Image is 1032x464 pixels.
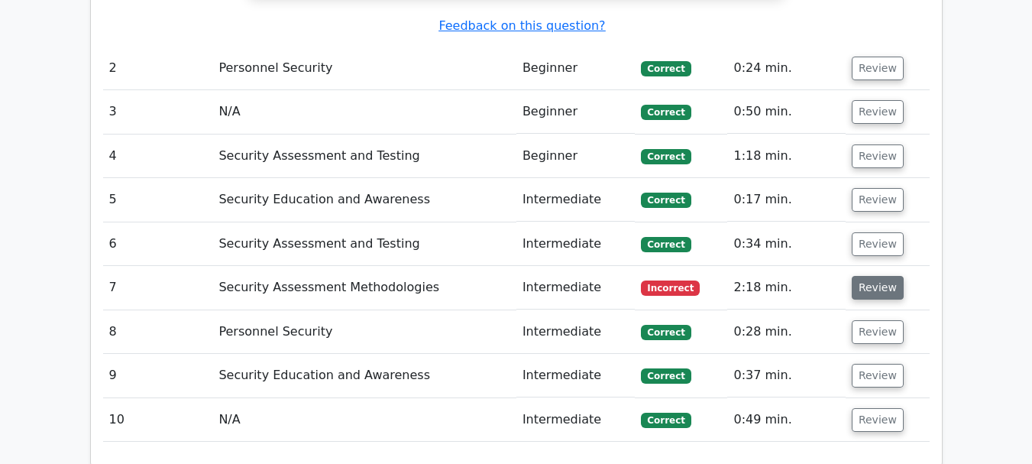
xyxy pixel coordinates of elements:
[641,149,691,164] span: Correct
[852,232,904,256] button: Review
[852,364,904,388] button: Review
[212,354,516,397] td: Security Education and Awareness
[641,368,691,384] span: Correct
[641,61,691,76] span: Correct
[212,398,516,442] td: N/A
[641,105,691,120] span: Correct
[852,57,904,80] button: Review
[212,310,516,354] td: Personnel Security
[852,320,904,344] button: Review
[212,178,516,222] td: Security Education and Awareness
[641,325,691,340] span: Correct
[212,47,516,90] td: Personnel Security
[516,354,636,397] td: Intermediate
[641,413,691,428] span: Correct
[212,222,516,266] td: Security Assessment and Testing
[727,266,845,310] td: 2:18 min.
[852,188,904,212] button: Review
[641,237,691,252] span: Correct
[727,90,845,134] td: 0:50 min.
[516,90,636,134] td: Beginner
[103,398,213,442] td: 10
[103,266,213,310] td: 7
[727,135,845,178] td: 1:18 min.
[516,178,636,222] td: Intermediate
[103,354,213,397] td: 9
[103,90,213,134] td: 3
[852,408,904,432] button: Review
[103,222,213,266] td: 6
[727,398,845,442] td: 0:49 min.
[727,354,845,397] td: 0:37 min.
[852,100,904,124] button: Review
[516,135,636,178] td: Beginner
[212,90,516,134] td: N/A
[727,47,845,90] td: 0:24 min.
[516,310,636,354] td: Intermediate
[516,266,636,310] td: Intermediate
[727,222,845,266] td: 0:34 min.
[103,310,213,354] td: 8
[516,398,636,442] td: Intermediate
[438,18,605,33] a: Feedback on this question?
[103,135,213,178] td: 4
[852,144,904,168] button: Review
[516,222,636,266] td: Intermediate
[727,310,845,354] td: 0:28 min.
[641,193,691,208] span: Correct
[727,178,845,222] td: 0:17 min.
[641,281,700,296] span: Incorrect
[103,178,213,222] td: 5
[212,135,516,178] td: Security Assessment and Testing
[212,266,516,310] td: Security Assessment Methodologies
[852,276,904,300] button: Review
[103,47,213,90] td: 2
[516,47,636,90] td: Beginner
